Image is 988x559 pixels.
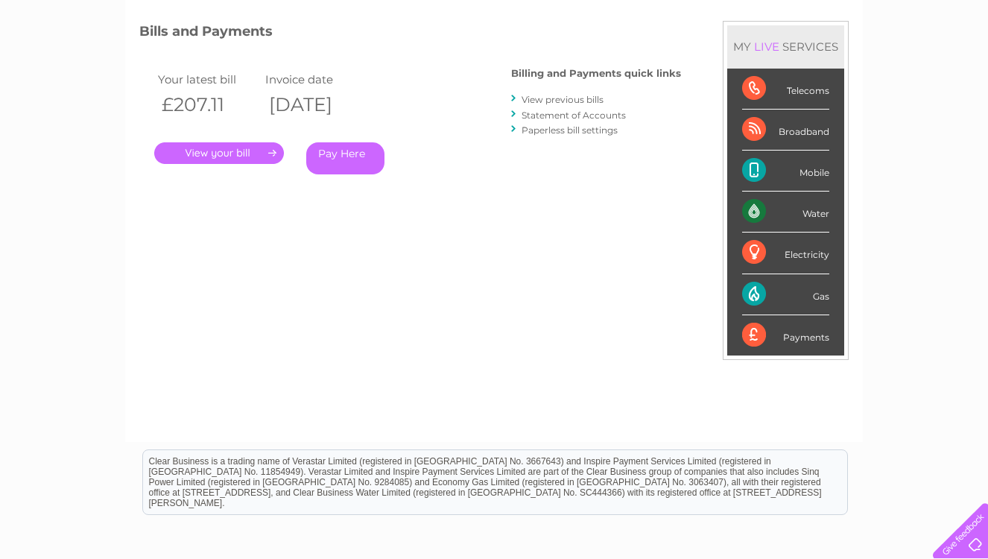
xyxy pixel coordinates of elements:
div: Clear Business is a trading name of Verastar Limited (registered in [GEOGRAPHIC_DATA] No. 3667643... [143,8,847,72]
td: Your latest bill [154,69,262,89]
div: Payments [742,315,829,356]
a: Blog [858,63,880,75]
th: [DATE] [262,89,369,120]
a: Paperless bill settings [522,124,618,136]
a: 0333 014 3131 [707,7,810,26]
a: Pay Here [306,142,384,174]
th: £207.11 [154,89,262,120]
td: Invoice date [262,69,369,89]
a: Log out [939,63,974,75]
a: Energy [763,63,796,75]
div: Broadband [742,110,829,151]
div: LIVE [751,40,782,54]
div: Gas [742,274,829,315]
a: . [154,142,284,164]
a: Contact [889,63,925,75]
div: Telecoms [742,69,829,110]
h3: Bills and Payments [139,21,681,47]
a: Statement of Accounts [522,110,626,121]
div: Mobile [742,151,829,192]
a: Water [726,63,754,75]
a: View previous bills [522,94,604,105]
h4: Billing and Payments quick links [511,68,681,79]
div: Electricity [742,233,829,274]
div: Water [742,192,829,233]
a: Telecoms [805,63,849,75]
img: logo.png [34,39,110,84]
div: MY SERVICES [727,25,844,68]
